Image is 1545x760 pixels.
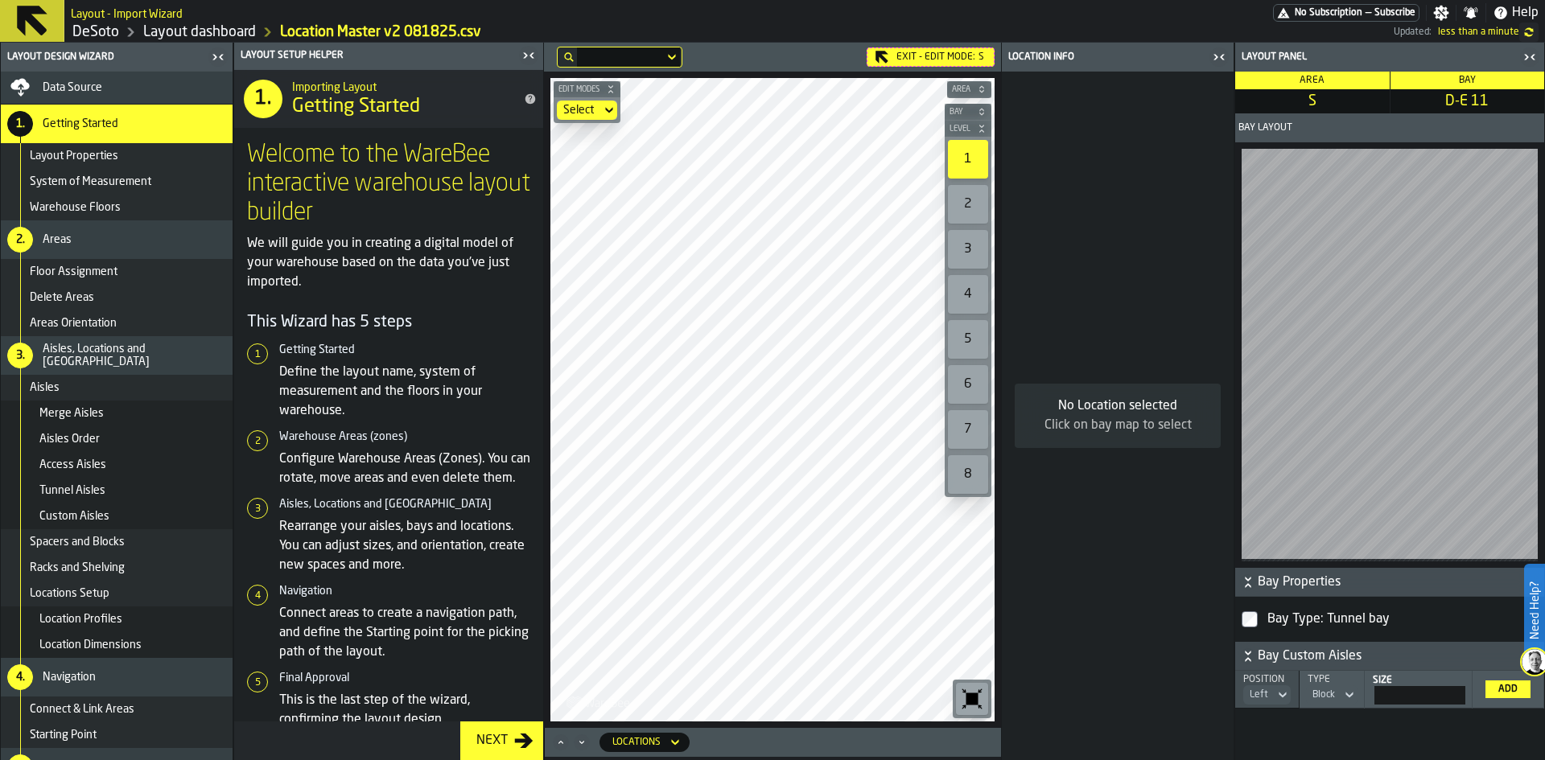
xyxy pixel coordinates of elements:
div: Next [470,731,514,750]
div: InputCheckbox-react-aria1869009307-:r3nb4: [1264,606,1535,632]
span: Aisles [30,381,60,394]
div: Click on bay map to select [1028,416,1208,435]
div: No Location selected [1028,396,1208,416]
h6: Warehouse Areas (zones) [279,430,530,443]
li: menu Floor Assignment [1,259,233,285]
span: Racks and Shelving [30,561,125,574]
h6: Aisles, Locations and [GEOGRAPHIC_DATA] [279,498,530,511]
h6: Getting Started [279,343,530,356]
button: button- [554,81,620,97]
div: button-toolbar-undefined [945,407,991,452]
span: Size [1373,676,1392,685]
a: link-to-/wh/i/53489ce4-9a4e-4130-9411-87a947849922/import/layout/2ea2bbd9-6451-456e-be62-025d6703... [280,23,481,41]
div: DropdownMenuValue- [1250,689,1268,700]
li: menu Location Dimensions [1,632,233,658]
button: button- [1235,568,1544,597]
span: Floor Assignment [30,265,117,278]
span: Bay [1459,76,1476,85]
label: react-aria1869009307-:r3nb6: [1371,675,1465,705]
span: Areas [43,233,72,246]
p: Configure Warehouse Areas (Zones). You can rotate, move areas and even delete them. [279,450,530,488]
label: Need Help? [1526,565,1543,655]
span: Aisles Order [39,433,100,446]
li: menu Warehouse Floors [1,195,233,220]
button: button-Next [460,721,543,760]
span: Level [946,125,974,134]
h2: Sub Title [292,78,505,94]
header: Location Info [1002,43,1234,72]
li: menu Data Source [1,72,233,105]
label: button-toggle-undefined [1519,23,1539,42]
div: Location Info [1005,51,1208,63]
div: 2 [948,185,988,224]
input: react-aria1869009307-:r3nb6: react-aria1869009307-:r3nb6: [1374,686,1465,705]
h2: Sub Title [71,5,183,21]
p: We will guide you in creating a digital model of your warehouse based on the data you've just imp... [247,234,530,292]
span: D-E 11 [1394,92,1542,110]
li: menu Access Aisles [1,452,233,478]
button: Maximize [551,734,571,750]
div: DropdownMenuValue-none [557,101,617,120]
div: button-toolbar-undefined [945,137,991,182]
input: InputCheckbox-label-react-aria1869009307-:r3nb4: [1242,611,1258,627]
div: title-Getting Started [234,70,543,128]
span: Custom Aisles [39,510,109,523]
div: 2. [7,227,33,253]
button: button- [1235,642,1544,671]
span: Area [1300,76,1325,85]
span: — [1366,7,1371,18]
li: menu Tunnel Aisles [1,478,233,503]
p: Rearrange your aisles, bays and locations. You can adjust sizes, and orientation, create new spac... [279,517,530,575]
div: 8 [948,455,988,494]
label: InputCheckbox-label-react-aria1869009307-:r3nb4: [1242,603,1538,635]
div: Menu Subscription [1273,4,1419,22]
span: Getting Started [43,117,118,130]
label: button-toggle-Close me [517,46,540,65]
div: 4. [7,664,33,690]
div: button-toolbar-undefined [945,227,991,272]
li: menu Racks and Shelving [1,555,233,581]
span: Merge Aisles [39,407,104,420]
div: Position [1240,674,1291,685]
p: Connect areas to create a navigation path, and define the Starting point for the picking path of ... [279,604,530,662]
button: button- [947,81,991,97]
div: DropdownMenuValue-1 [1312,689,1335,700]
div: Layout Design Wizard [4,51,207,63]
h4: This Wizard has 5 steps [247,311,530,334]
span: Tunnel Aisles [39,484,105,497]
div: DropdownMenuValue-none [563,104,595,117]
li: menu Areas Orientation [1,310,233,336]
span: Help [1512,3,1539,23]
span: Edit Modes [555,85,603,94]
button: button- [945,121,991,137]
span: Area [949,85,974,94]
div: button-toolbar-undefined [945,362,991,407]
div: Type [1304,674,1356,685]
span: Updated: [1394,27,1432,38]
li: menu Aisles [1,375,233,401]
span: Location Profiles [39,613,122,626]
p: Define the layout name, system of measurement and the floors in your warehouse. [279,363,530,421]
h6: Navigation [279,585,530,598]
a: link-to-/wh/i/53489ce4-9a4e-4130-9411-87a947849922 [72,23,119,41]
span: Data Source [43,81,102,94]
li: menu Areas [1,220,233,259]
header: Layout Setup Helper [234,43,543,70]
span: Aisles, Locations and [GEOGRAPHIC_DATA] [43,343,226,368]
label: button-toggle-Close me [1208,47,1230,67]
div: Add [1492,684,1524,695]
li: menu Spacers and Blocks [1,529,233,555]
label: button-toggle-Settings [1427,5,1456,21]
li: menu Getting Started [1,105,233,143]
span: Bay Properties [1258,573,1541,592]
span: 9/30/2025, 4:46:26 PM [1438,27,1519,38]
div: 6 [948,365,988,404]
header: Layout Design Wizard [1,43,233,72]
div: Exit - Edit Mode: [867,47,995,67]
div: button-toolbar-undefined [945,182,991,227]
div: button-toolbar-undefined [945,317,991,362]
header: Layout panel [1235,43,1544,72]
div: TypeDropdownMenuValue-1 [1306,674,1358,705]
span: Starting Point [30,729,97,742]
a: logo-header [554,686,645,718]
